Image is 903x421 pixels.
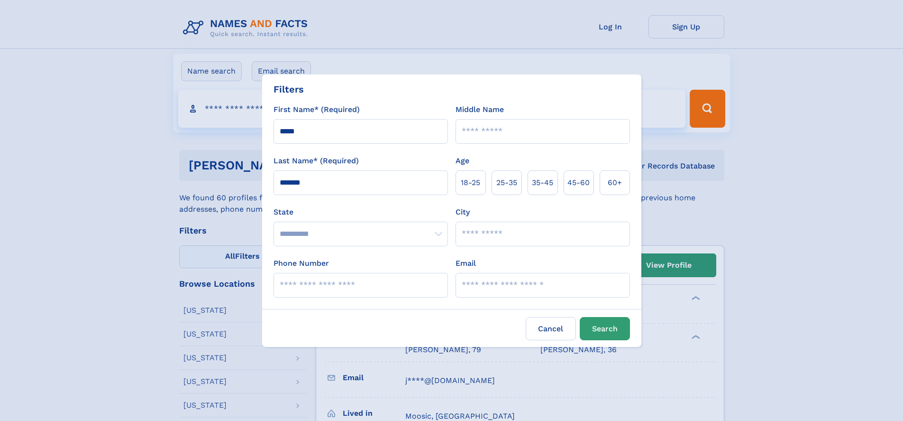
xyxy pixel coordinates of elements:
[274,82,304,96] div: Filters
[608,177,622,188] span: 60+
[526,317,576,340] label: Cancel
[580,317,630,340] button: Search
[274,104,360,115] label: First Name* (Required)
[496,177,517,188] span: 25‑35
[456,104,504,115] label: Middle Name
[274,155,359,167] label: Last Name* (Required)
[461,177,480,188] span: 18‑25
[274,258,329,269] label: Phone Number
[456,155,469,167] label: Age
[567,177,590,188] span: 45‑60
[456,206,470,218] label: City
[456,258,476,269] label: Email
[532,177,553,188] span: 35‑45
[274,206,448,218] label: State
